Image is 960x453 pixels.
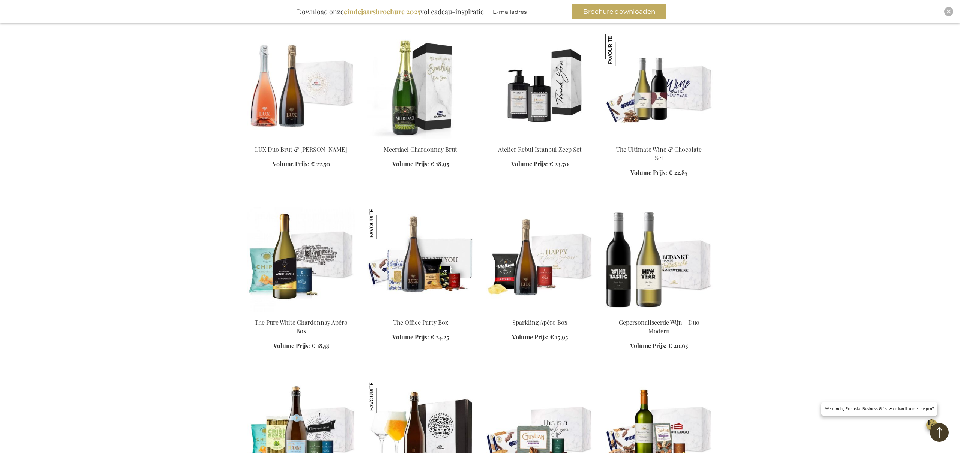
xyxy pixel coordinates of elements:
span: € 15,95 [550,333,568,341]
a: Volume Prijs: € 18,95 [392,160,449,169]
a: The Office Party Box [393,318,448,326]
img: The Office Party Box [367,207,399,239]
span: Volume Prijs: [273,160,309,168]
a: The Ultimate Wine & Chocolate Set [616,145,702,162]
span: € 22,85 [669,169,687,176]
a: Volume Prijs: € 18,55 [273,342,329,350]
a: Volume Prijs: € 22,50 [273,160,330,169]
a: Volume Prijs: € 20,65 [630,342,688,350]
span: Volume Prijs: [512,333,549,341]
a: Atelier Rebul Istanbul Soap Set [486,136,593,143]
img: Atelier Rebul Istanbul Soap Set [486,34,593,139]
img: Gepersonaliseerde Wijn - Duo Modern [605,207,712,312]
b: eindejaarsbrochure 2025 [344,7,420,16]
img: Beer Apéro Gift Box [605,34,712,139]
a: Meerdael Chardonnay gift tube [367,136,474,143]
span: € 18,55 [312,342,329,350]
img: LUX Duo Brut & Rosa Gift Box [247,34,355,139]
span: € 23,70 [549,160,568,168]
a: Volume Prijs: € 15,95 [512,333,568,342]
a: Gepersonaliseerde Wijn - Duo Modern [619,318,699,335]
a: Gepersonaliseerde Wijn - Duo Modern [605,309,712,316]
a: Atelier Rebul Istanbul Zeep Set [498,145,582,153]
span: € 22,50 [311,160,330,168]
span: Volume Prijs: [392,333,429,341]
div: Close [944,7,953,16]
div: Download onze vol cadeau-inspiratie [294,4,487,19]
img: The Office Party Box [367,207,474,312]
img: Meerdael Chardonnay gift tube [367,34,474,139]
img: The Ultimate Wine & Chocolate Set [605,34,637,66]
span: Volume Prijs: [392,160,429,168]
a: LUX Duo Brut & [PERSON_NAME] [255,145,347,153]
img: The Pure White Chardonnay Apéro Box [247,207,355,312]
a: Sparkling Apéro Box [512,318,567,326]
a: Sparkling Apero Box [486,309,593,316]
span: € 24,25 [430,333,449,341]
img: Close [946,9,951,14]
a: Volume Prijs: € 23,70 [511,160,568,169]
span: Volume Prijs: [630,342,667,350]
a: Meerdael Chardonnay Brut [384,145,457,153]
span: € 20,65 [668,342,688,350]
a: Volume Prijs: € 24,25 [392,333,449,342]
span: Volume Prijs: [511,160,548,168]
a: The Office Party Box The Office Party Box [367,309,474,316]
a: Beer Apéro Gift Box The Ultimate Wine & Chocolate Set [605,136,712,143]
a: The Pure White Chardonnay Apéro Box [255,318,348,335]
a: The Pure White Chardonnay Apéro Box [247,309,355,316]
span: Volume Prijs: [630,169,667,176]
img: Sparkling Apero Box [486,207,593,312]
form: marketing offers and promotions [489,4,570,22]
input: E-mailadres [489,4,568,19]
a: Volume Prijs: € 22,85 [630,169,687,177]
button: Brochure downloaden [572,4,666,19]
a: LUX Duo Brut & Rosa Gift Box [247,136,355,143]
span: Volume Prijs: [273,342,310,350]
img: Fourchette Bier Gift Box [367,380,399,413]
span: € 18,95 [430,160,449,168]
